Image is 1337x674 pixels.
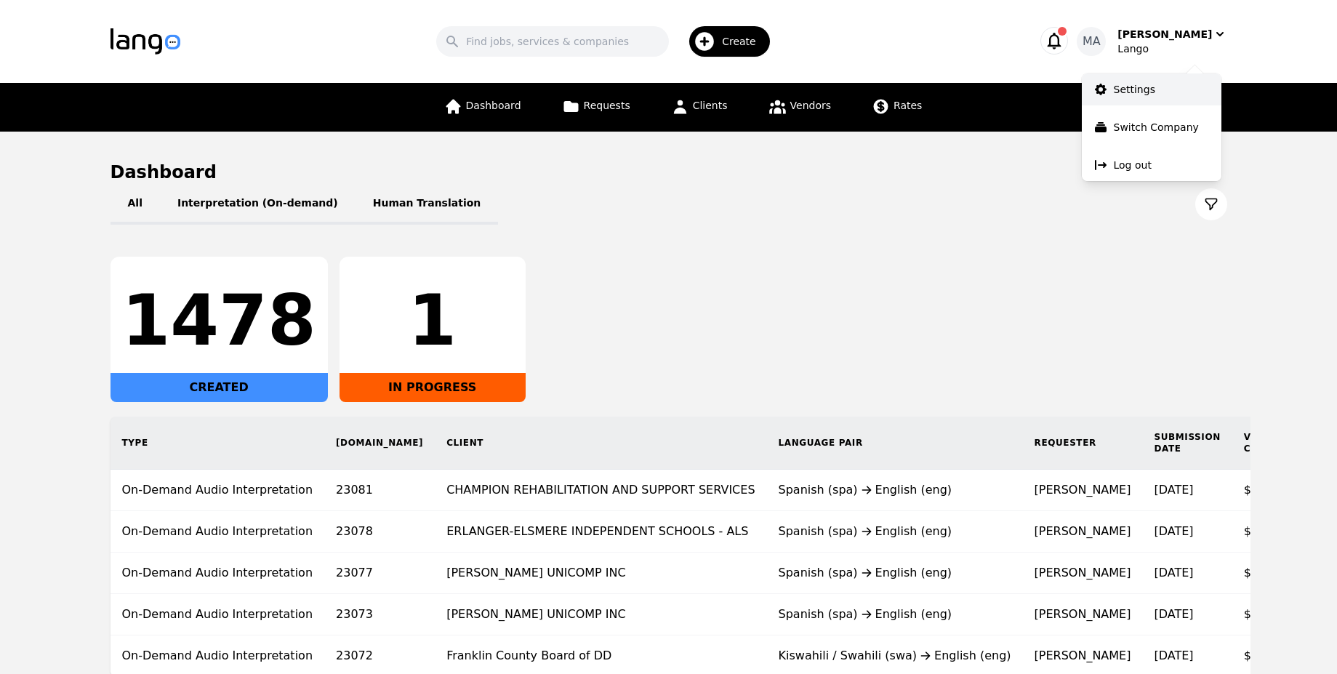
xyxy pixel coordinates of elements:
h1: Dashboard [111,161,1227,184]
td: On-Demand Audio Interpretation [111,553,325,594]
td: [PERSON_NAME] [1023,594,1143,635]
td: On-Demand Audio Interpretation [111,470,325,511]
div: Spanish (spa) English (eng) [779,606,1011,623]
th: Submission Date [1142,417,1232,470]
button: Interpretation (On-demand) [160,184,356,225]
time: [DATE] [1154,649,1193,662]
button: Create [669,20,779,63]
td: $0.00 [1232,470,1300,511]
img: Logo [111,28,180,55]
a: Rates [863,83,931,132]
th: Vendor Cost [1232,417,1300,470]
td: $4.63 [1232,594,1300,635]
div: Kiswahili / Swahili (swa) English (eng) [779,647,1011,665]
p: Log out [1114,158,1152,172]
a: Clients [662,83,736,132]
div: IN PROGRESS [340,373,526,402]
td: [PERSON_NAME] [1023,511,1143,553]
td: $0.91 [1232,511,1300,553]
div: Lango [1117,41,1226,56]
td: [PERSON_NAME] [1023,553,1143,594]
td: On-Demand Audio Interpretation [111,594,325,635]
time: [DATE] [1154,524,1193,538]
th: [DOMAIN_NAME] [324,417,435,470]
th: Type [111,417,325,470]
td: 23078 [324,511,435,553]
span: Create [722,34,766,49]
input: Find jobs, services & companies [436,26,669,57]
td: CHAMPION REHABILITATION AND SUPPORT SERVICES [435,470,766,511]
span: MA [1083,33,1101,50]
th: Requester [1023,417,1143,470]
th: Client [435,417,766,470]
td: 23081 [324,470,435,511]
time: [DATE] [1154,566,1193,579]
td: [PERSON_NAME] UNICOMP INC [435,594,766,635]
div: Spanish (spa) English (eng) [779,481,1011,499]
div: CREATED [111,373,328,402]
th: Language Pair [767,417,1023,470]
span: Rates [894,100,922,111]
div: 1 [351,286,514,356]
td: [PERSON_NAME] UNICOMP INC [435,553,766,594]
td: ERLANGER-ELSMERE INDEPENDENT SCHOOLS - ALS [435,511,766,553]
span: Vendors [790,100,831,111]
a: Dashboard [435,83,530,132]
div: Spanish (spa) English (eng) [779,564,1011,582]
a: Vendors [760,83,840,132]
p: Switch Company [1114,120,1199,135]
div: Spanish (spa) English (eng) [779,523,1011,540]
span: Clients [693,100,728,111]
div: [PERSON_NAME] [1117,27,1212,41]
span: Dashboard [466,100,521,111]
p: Settings [1114,82,1155,97]
td: 23073 [324,594,435,635]
button: MA[PERSON_NAME]Lango [1077,27,1226,56]
div: 1478 [122,286,316,356]
span: Requests [584,100,630,111]
time: [DATE] [1154,607,1193,621]
button: Human Translation [356,184,499,225]
button: All [111,184,160,225]
td: On-Demand Audio Interpretation [111,511,325,553]
td: [PERSON_NAME] [1023,470,1143,511]
td: $0.85 [1232,553,1300,594]
button: Filter [1195,188,1227,220]
td: 23077 [324,553,435,594]
a: Requests [553,83,639,132]
time: [DATE] [1154,483,1193,497]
